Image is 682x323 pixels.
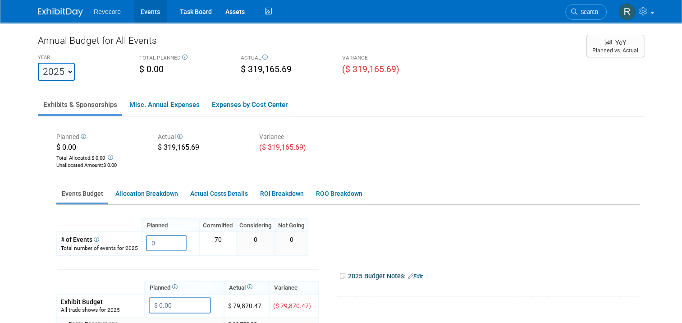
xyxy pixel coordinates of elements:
[56,132,144,143] div: Planned
[259,143,306,152] span: ($ 319,165.69)
[56,162,144,169] div: :
[61,306,141,314] div: All trade shows for 2025
[200,232,236,255] td: 70
[103,162,117,168] span: $ 0.00
[61,245,138,252] div: Total number of events for 2025
[241,54,329,63] div: ACTUAL
[142,219,200,232] th: Planned
[241,64,292,74] span: $ 319,165.69
[94,8,121,15] span: Revecore
[236,232,275,255] td: 0
[273,302,311,309] span: ($ 79,870.47)
[342,64,399,74] span: ($ 319,165.69)
[618,3,636,20] img: Rachael Sires
[275,232,308,255] td: 0
[92,155,105,161] span: $ 0.00
[200,219,236,232] th: Committed
[224,294,269,317] td: $ 79,870.47
[56,185,108,203] a: Events Budget
[339,269,639,283] div: 2025 Budget Notes:
[206,95,293,114] a: Expenses by Cost Center
[224,281,269,294] th: Actual
[56,143,76,152] span: $ 0.00
[38,54,126,63] div: YEAR
[259,132,347,143] div: Variance
[275,219,308,232] th: Not Going
[158,132,246,143] div: Actual
[56,153,144,162] div: Total Allocated:
[56,162,102,168] span: Unallocated Amount
[269,281,319,294] th: Variance
[615,39,626,46] span: YoY
[61,235,138,244] div: # of Events
[139,64,164,74] span: $ 0.00
[342,54,430,63] div: VARIANCE
[38,34,577,52] div: Annual Budget for All Events
[236,219,275,232] th: Considering
[577,9,598,15] span: Search
[124,95,205,114] a: Misc. Annual Expenses
[61,297,141,306] div: Exhibit Budget
[38,8,83,17] img: ExhibitDay
[565,4,607,20] a: Search
[158,143,246,154] div: $ 319,165.69
[110,185,183,203] a: Allocation Breakdown
[139,54,227,63] div: TOTAL PLANNED
[38,95,122,114] a: Exhibits & Sponsorships
[255,185,309,203] a: ROI Breakdown
[145,281,224,294] th: Planned
[311,185,367,203] a: ROO Breakdown
[185,185,253,203] a: Actual Costs Details
[408,273,423,280] a: Edit
[586,35,644,57] button: YoY Planned vs. Actual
